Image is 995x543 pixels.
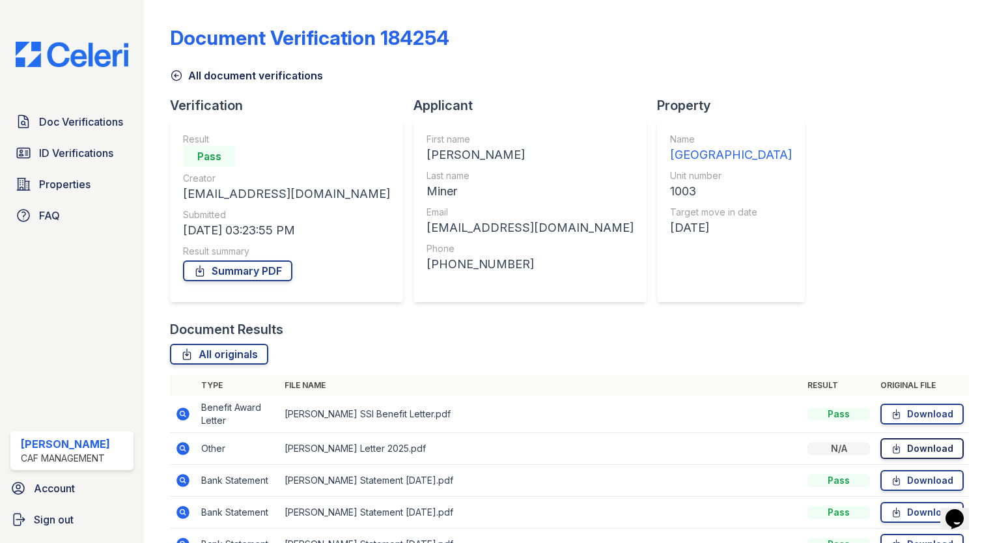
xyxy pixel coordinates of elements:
div: Creator [183,172,390,185]
iframe: chat widget [940,491,982,530]
a: Name [GEOGRAPHIC_DATA] [670,133,792,164]
div: Name [670,133,792,146]
div: Document Results [170,320,283,339]
div: Phone [427,242,634,255]
th: Result [802,375,875,396]
td: Bank Statement [196,497,279,529]
div: Pass [183,146,235,167]
a: All document verifications [170,68,323,83]
div: 1003 [670,182,792,201]
div: [DATE] 03:23:55 PM [183,221,390,240]
div: [PHONE_NUMBER] [427,255,634,273]
td: Other [196,433,279,465]
div: Property [657,96,815,115]
a: All originals [170,344,268,365]
a: Download [880,438,964,459]
div: Miner [427,182,634,201]
td: [PERSON_NAME] SSI Benefit Letter.pdf [279,396,802,433]
a: Account [5,475,139,501]
div: [DATE] [670,219,792,237]
span: ID Verifications [39,145,113,161]
a: Sign out [5,507,139,533]
div: Submitted [183,208,390,221]
div: Last name [427,169,634,182]
td: Bank Statement [196,465,279,497]
a: Summary PDF [183,260,292,281]
td: [PERSON_NAME] Statement [DATE].pdf [279,465,802,497]
div: [EMAIL_ADDRESS][DOMAIN_NAME] [427,219,634,237]
div: Unit number [670,169,792,182]
div: N/A [807,442,870,455]
div: Result [183,133,390,146]
div: Pass [807,506,870,519]
td: [PERSON_NAME] Letter 2025.pdf [279,433,802,465]
a: ID Verifications [10,140,133,166]
div: First name [427,133,634,146]
a: Download [880,470,964,491]
a: Download [880,502,964,523]
span: FAQ [39,208,60,223]
a: Properties [10,171,133,197]
a: Download [880,404,964,425]
div: [EMAIL_ADDRESS][DOMAIN_NAME] [183,185,390,203]
th: Original file [875,375,969,396]
div: Verification [170,96,413,115]
div: Document Verification 184254 [170,26,449,49]
img: CE_Logo_Blue-a8612792a0a2168367f1c8372b55b34899dd931a85d93a1a3d3e32e68fde9ad4.png [5,42,139,67]
div: Result summary [183,245,390,258]
div: Email [427,206,634,219]
div: Applicant [413,96,657,115]
div: CAF Management [21,452,110,465]
div: Target move in date [670,206,792,219]
td: Benefit Award Letter [196,396,279,433]
a: Doc Verifications [10,109,133,135]
span: Properties [39,176,91,192]
div: Pass [807,474,870,487]
div: [GEOGRAPHIC_DATA] [670,146,792,164]
div: Pass [807,408,870,421]
th: File name [279,375,802,396]
th: Type [196,375,279,396]
span: Doc Verifications [39,114,123,130]
span: Account [34,480,75,496]
span: Sign out [34,512,74,527]
div: [PERSON_NAME] [21,436,110,452]
a: FAQ [10,202,133,229]
div: [PERSON_NAME] [427,146,634,164]
td: [PERSON_NAME] Statement [DATE].pdf [279,497,802,529]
